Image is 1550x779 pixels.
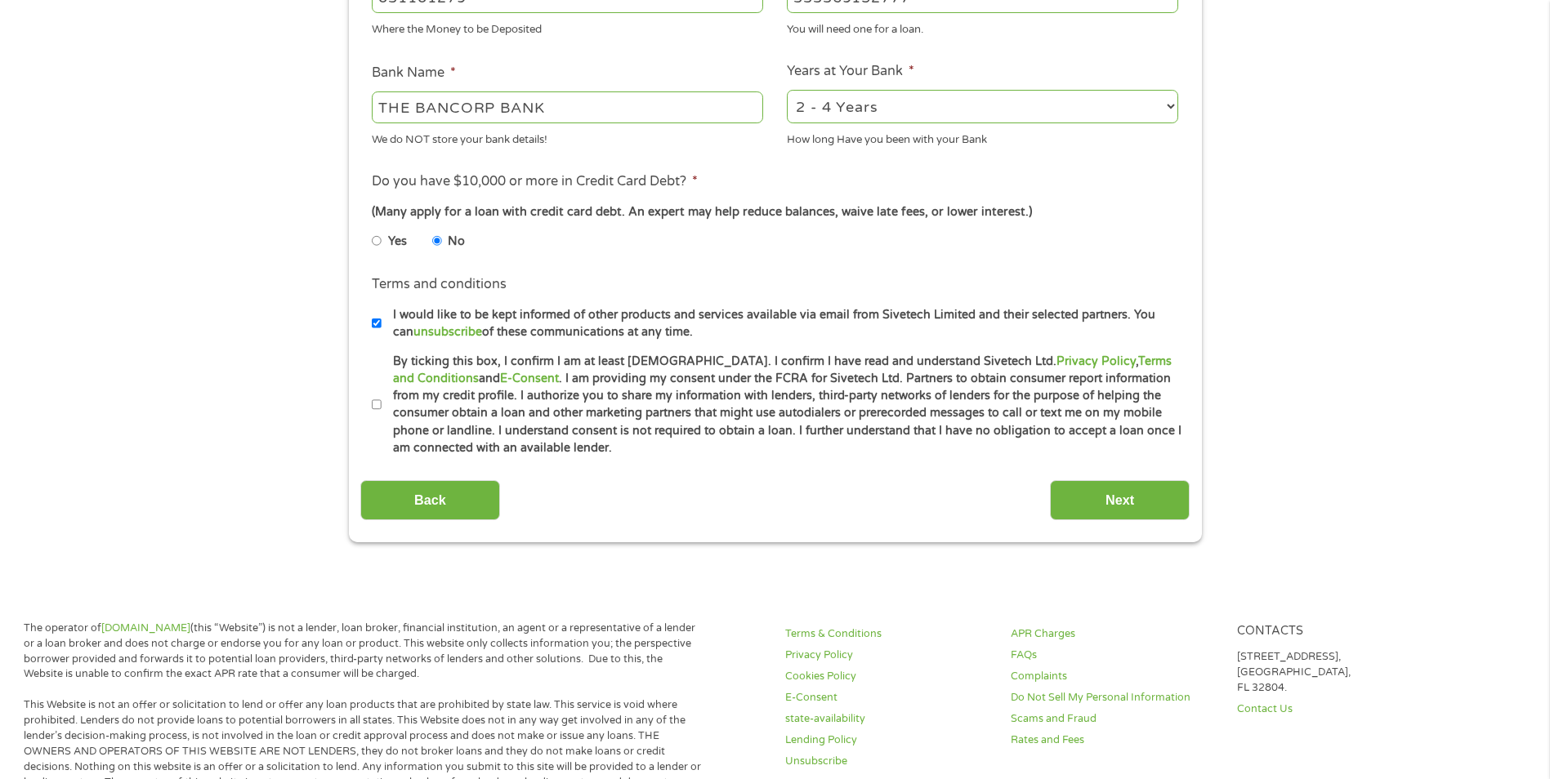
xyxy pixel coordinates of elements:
label: I would like to be kept informed of other products and services available via email from Sivetech... [382,306,1183,341]
div: We do NOT store your bank details! [372,126,763,148]
label: No [448,233,465,251]
a: Scams and Fraud [1011,711,1217,727]
a: APR Charges [1011,626,1217,642]
a: Do Not Sell My Personal Information [1011,690,1217,706]
label: Do you have $10,000 or more in Credit Card Debt? [372,173,698,190]
label: Years at Your Bank [787,63,914,80]
div: You will need one for a loan. [787,16,1178,38]
label: By ticking this box, I confirm I am at least [DEMOGRAPHIC_DATA]. I confirm I have read and unders... [382,353,1183,457]
a: state-availability [785,711,991,727]
a: Complaints [1011,669,1217,684]
a: Terms & Conditions [785,626,991,642]
p: [STREET_ADDRESS], [GEOGRAPHIC_DATA], FL 32804. [1237,649,1443,696]
a: FAQs [1011,648,1217,663]
a: [DOMAIN_NAME] [101,621,190,634]
a: Lending Policy [785,732,991,748]
a: Contact Us [1237,701,1443,717]
div: Where the Money to be Deposited [372,16,763,38]
h4: Contacts [1237,624,1443,639]
a: Unsubscribe [785,754,991,769]
a: Cookies Policy [785,669,991,684]
input: Next [1050,480,1190,520]
label: Yes [388,233,407,251]
input: Back [360,480,500,520]
label: Bank Name [372,65,456,82]
label: Terms and conditions [372,276,507,293]
div: (Many apply for a loan with credit card debt. An expert may help reduce balances, waive late fees... [372,203,1177,221]
a: unsubscribe [413,325,482,339]
a: E-Consent [500,372,559,385]
a: Rates and Fees [1011,732,1217,748]
p: The operator of (this “Website”) is not a lender, loan broker, financial institution, an agent or... [24,621,702,683]
a: Privacy Policy [1056,354,1136,368]
a: E-Consent [785,690,991,706]
a: Terms and Conditions [393,354,1172,385]
div: How long Have you been with your Bank [787,126,1178,148]
a: Privacy Policy [785,648,991,663]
